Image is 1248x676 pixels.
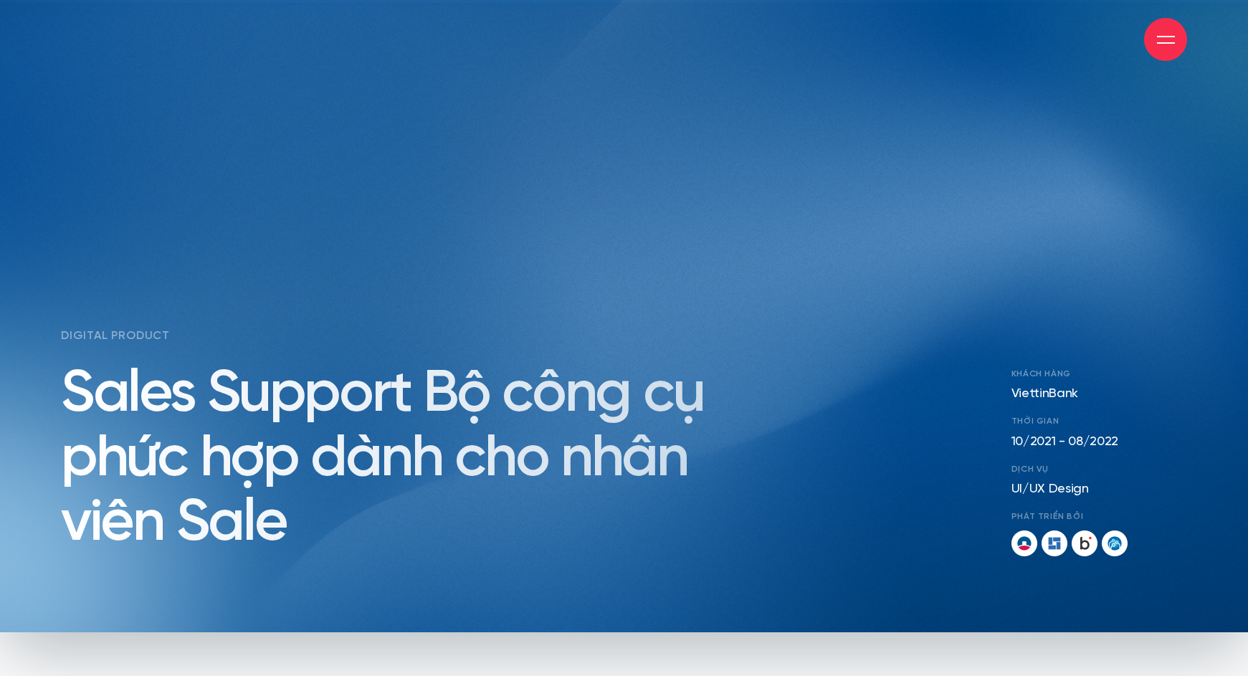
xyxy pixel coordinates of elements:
p: UI/UX Design [1011,483,1187,496]
p: 10/2021 - 08/2022 [1011,436,1187,449]
span: THỜI GIAN [1011,415,1187,428]
span: dỊCH VỤ [1011,463,1187,476]
h2: Sales Support Bộ công cụ phức hợp dành cho nhân viên Sale [61,363,712,557]
span: Khách hàng [1011,368,1187,381]
span: DIGITAL PRODUCT [61,328,712,345]
span: Phát triển bởi [1011,510,1187,523]
p: ViettinBank [1011,388,1187,401]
